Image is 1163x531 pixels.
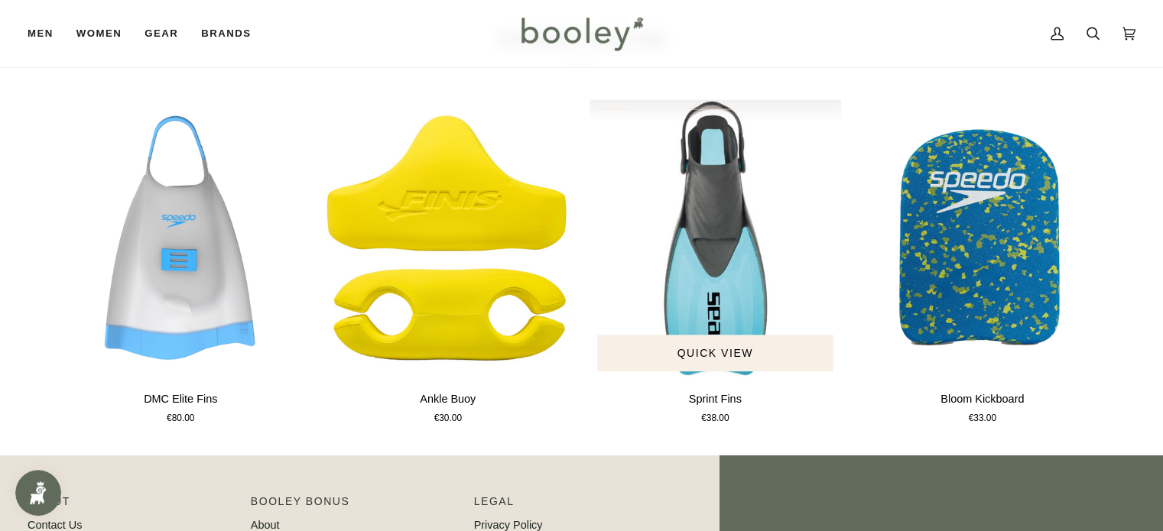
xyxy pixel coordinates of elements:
[474,519,543,531] a: Privacy Policy
[420,391,476,408] p: Ankle Buoy
[856,99,1109,379] product-grid-item-variant: Default Title
[515,11,648,56] img: Booley
[55,385,307,426] a: DMC Elite Fins
[590,385,842,426] a: Sprint Fins
[689,391,742,408] p: Sprint Fins
[677,345,753,361] span: Quick view
[701,412,729,426] span: €38.00
[251,519,280,531] a: About
[201,26,251,41] span: Brands
[145,26,178,41] span: Gear
[856,385,1109,426] a: Bloom Kickboard
[856,99,1109,379] img: Speedo Bloom Kickboard - Booley Galway
[322,99,574,379] product-grid-item-variant: Default Title
[597,335,834,371] button: Quick view
[590,99,842,379] product-grid-item-variant: XXS/XS / Blue
[856,99,1109,379] a: Bloom Kickboard
[590,99,842,379] a: Sprint Fins
[144,391,217,408] p: DMC Elite Fins
[590,99,842,426] product-grid-item: Sprint Fins
[590,99,842,379] img: Seac Sprint Fins Blue - Booley Galway
[55,99,307,379] product-grid-item-variant: Small / Light Blue
[322,99,574,379] img: Finis Ankle Buoy - Booley Galway
[322,99,574,379] a: Ankle Buoy
[28,519,82,531] a: Contact Us
[474,494,682,517] p: Pipeline_Footer Sub
[251,494,459,517] p: Booley Bonus
[969,412,996,426] span: €33.00
[76,26,122,41] span: Women
[55,99,307,379] a: DMC Elite Fins
[322,385,574,426] a: Ankle Buoy
[940,391,1024,408] p: Bloom Kickboard
[322,99,574,426] product-grid-item: Ankle Buoy
[28,494,236,517] p: Pipeline_Footer Main
[434,412,462,426] span: €30.00
[167,412,194,426] span: €80.00
[55,99,307,426] product-grid-item: DMC Elite Fins
[28,26,54,41] span: Men
[55,99,307,379] img: Speedo DMC Elite Fins Light Blue - Booley Galway
[856,99,1109,426] product-grid-item: Bloom Kickboard
[15,470,61,516] iframe: Button to open loyalty program pop-up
